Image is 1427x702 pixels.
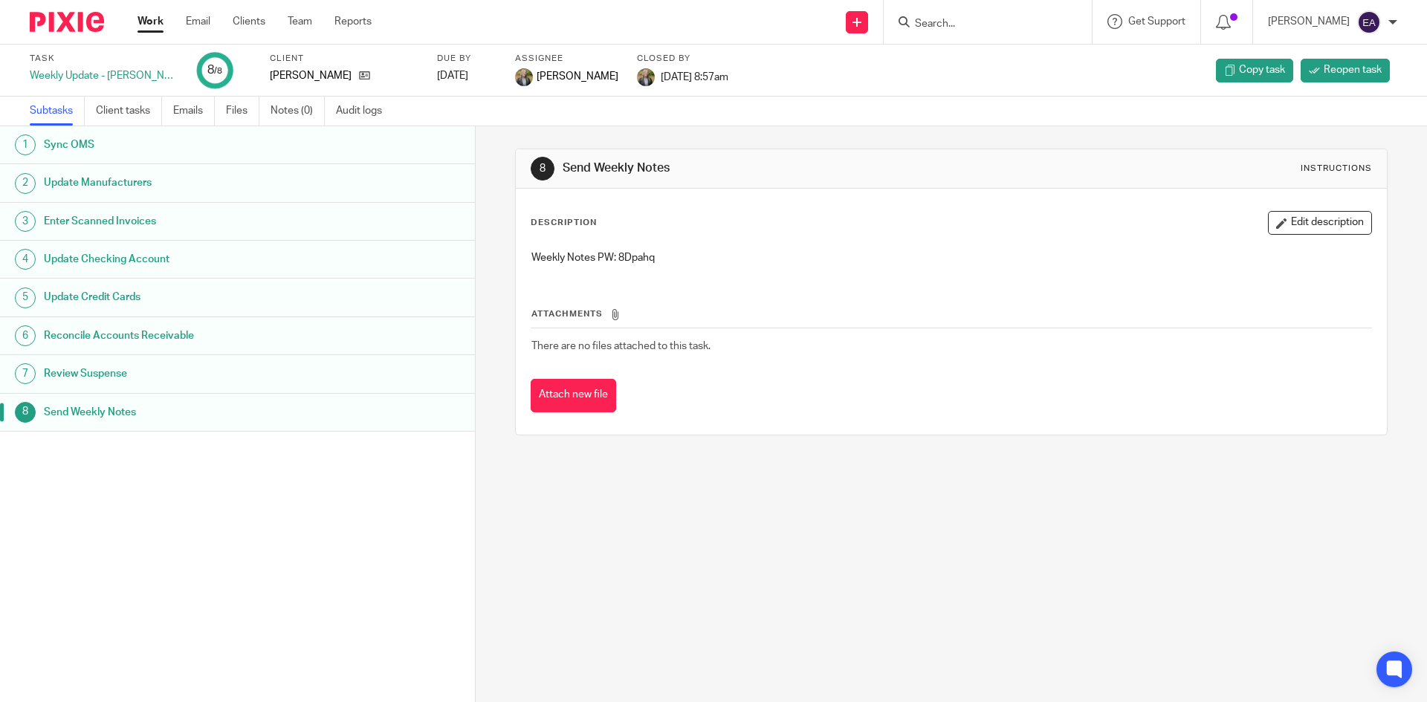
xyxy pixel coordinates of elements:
button: Edit description [1268,211,1372,235]
h1: Send Weekly Notes [44,401,322,423]
div: Instructions [1301,163,1372,175]
img: image.jpg [515,68,533,86]
span: Copy task [1239,62,1285,77]
h1: Enter Scanned Invoices [44,210,322,233]
p: [PERSON_NAME] [1268,14,1350,29]
div: 8 [531,157,554,181]
div: 2 [15,173,36,194]
h1: Update Checking Account [44,248,322,270]
img: svg%3E [1357,10,1381,34]
div: 7 [15,363,36,384]
div: 5 [15,287,36,308]
label: Client [270,53,418,65]
a: Reports [334,14,372,29]
div: [DATE] [437,68,496,83]
div: 3 [15,211,36,232]
a: Audit logs [336,97,393,126]
p: Weekly Notes PW: 8Dpahq [531,250,1371,265]
a: Notes (0) [271,97,325,126]
div: 1 [15,134,36,155]
a: Clients [233,14,265,29]
div: 8 [15,402,36,423]
small: /8 [214,67,222,75]
a: Email [186,14,210,29]
a: Emails [173,97,215,126]
a: Copy task [1216,59,1293,82]
div: 4 [15,249,36,270]
label: Assignee [515,53,618,65]
a: Subtasks [30,97,85,126]
span: Reopen task [1324,62,1382,77]
div: 6 [15,325,36,346]
img: Pixie [30,12,104,32]
span: [PERSON_NAME] [537,69,618,84]
p: Description [531,217,597,229]
h1: Send Weekly Notes [563,160,983,176]
label: Task [30,53,178,65]
a: Work [137,14,164,29]
div: Weekly Update - [PERSON_NAME] [30,68,178,83]
button: Attach new file [531,379,616,412]
h1: Update Credit Cards [44,286,322,308]
h1: Reconcile Accounts Receivable [44,325,322,347]
a: Team [288,14,312,29]
input: Search [913,18,1047,31]
label: Closed by [637,53,728,65]
h1: Sync OMS [44,134,322,156]
img: image.jpg [637,68,655,86]
label: Due by [437,53,496,65]
span: [DATE] 8:57am [661,71,728,82]
a: Files [226,97,259,126]
p: [PERSON_NAME] [270,68,352,83]
div: 8 [207,62,222,79]
span: There are no files attached to this task. [531,341,711,351]
a: Reopen task [1301,59,1390,82]
span: Attachments [531,310,603,318]
a: Client tasks [96,97,162,126]
h1: Review Suspense [44,363,322,385]
span: Get Support [1128,16,1185,27]
h1: Update Manufacturers [44,172,322,194]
